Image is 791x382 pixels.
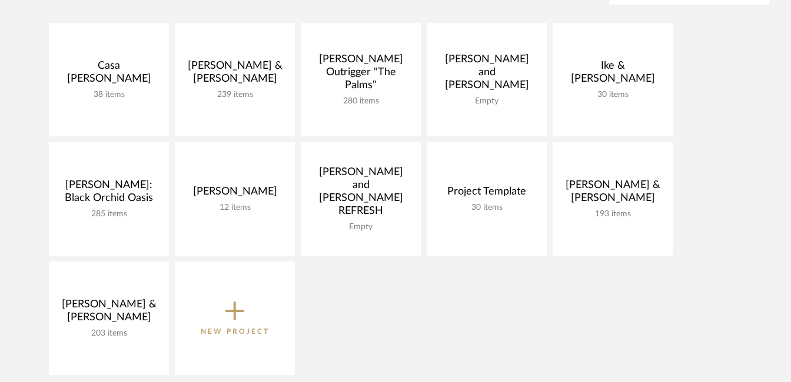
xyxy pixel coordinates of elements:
[201,326,270,337] p: New Project
[58,298,159,329] div: [PERSON_NAME] & [PERSON_NAME]
[310,96,411,106] div: 280 items
[58,179,159,209] div: [PERSON_NAME]: Black Orchid Oasis
[562,90,663,100] div: 30 items
[310,166,411,222] div: [PERSON_NAME] and [PERSON_NAME] REFRESH
[58,329,159,339] div: 203 items
[436,53,537,96] div: [PERSON_NAME] and [PERSON_NAME]
[58,90,159,100] div: 38 items
[562,179,663,209] div: [PERSON_NAME] & [PERSON_NAME]
[175,262,295,375] button: New Project
[58,59,159,90] div: Casa [PERSON_NAME]
[562,209,663,219] div: 193 items
[436,203,537,213] div: 30 items
[436,185,537,203] div: Project Template
[310,53,411,96] div: [PERSON_NAME] Outrigger "The Palms"
[184,90,285,100] div: 239 items
[184,59,285,90] div: [PERSON_NAME] & [PERSON_NAME]
[310,222,411,232] div: Empty
[562,59,663,90] div: Ike & [PERSON_NAME]
[184,185,285,203] div: [PERSON_NAME]
[184,203,285,213] div: 12 items
[436,96,537,106] div: Empty
[58,209,159,219] div: 285 items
